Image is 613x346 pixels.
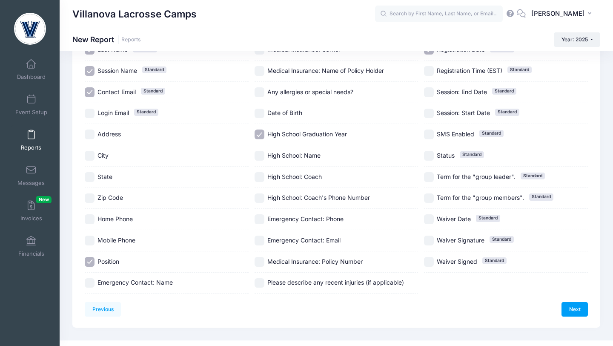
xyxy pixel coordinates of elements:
a: InvoicesNew [11,196,52,226]
span: City [97,152,109,159]
span: Dashboard [17,73,46,81]
input: Position [85,257,95,267]
input: Emergency Contact: Name [85,278,95,288]
span: SMS Enabled [437,130,474,138]
input: SMS EnabledStandard [424,130,434,139]
input: Search by First Name, Last Name, or Email... [375,6,503,23]
input: Medical Insurance: Name of Policy Holder [255,66,264,76]
span: Medical Insurance: Policy Number [267,258,363,265]
span: Year: 2025 [561,36,588,43]
a: Next [561,302,588,317]
span: High School: Coach [267,173,322,180]
input: Session NameStandard [85,66,95,76]
input: High School: Name [255,151,264,161]
span: Session Name [97,67,137,74]
input: Session: End DateStandard [424,87,434,97]
span: Medical Insurance: Name of Policy Holder [267,67,384,74]
span: Emergency Contact: Phone [267,215,344,222]
input: Any allergies or special needs? [255,87,264,97]
a: Reports [11,125,52,155]
a: Messages [11,161,52,190]
input: Emergency Contact: Phone [255,214,264,224]
span: Please describe any recent injuries (if applicable) [267,279,404,286]
span: Standard [529,193,553,200]
input: Contact EmailStandard [85,87,95,97]
span: Standard [476,215,500,222]
span: Term for the "group members". [437,194,524,201]
span: Standard [495,109,519,115]
input: Home Phone [85,214,95,224]
span: Reports [21,144,41,151]
input: Waiver SignatureStandard [424,236,434,245]
span: Home Phone [97,215,133,222]
input: Waiver SignedStandard [424,257,434,267]
span: Emergency Contact: Email [267,236,341,244]
a: Dashboard [11,55,52,84]
span: Event Setup [15,109,47,116]
span: Standard [492,88,516,95]
span: Emergency Contact: Name [97,279,173,286]
input: Mobile Phone [85,236,95,245]
span: Invoices [20,215,42,222]
input: Please describe any recent injuries (if applicable) [255,278,264,288]
span: Login Email [97,109,129,116]
a: Event Setup [11,90,52,120]
span: Waiver Signed [437,258,477,265]
span: Waiver Date [437,215,471,222]
input: Address [85,130,95,139]
span: Standard [134,109,158,115]
span: High School Graduation Year [267,130,347,138]
input: StatusStandard [424,151,434,161]
span: Standard [479,130,504,137]
span: Standard [507,66,532,73]
span: Standard [482,257,507,264]
span: Any allergies or special needs? [267,88,353,95]
input: City [85,151,95,161]
a: Financials [11,231,52,261]
span: Waiver Signature [437,236,484,244]
span: Messages [17,179,45,187]
span: Zip Code [97,194,123,201]
button: [PERSON_NAME] [526,4,600,24]
input: State [85,172,95,182]
input: Session: Start DateStandard [424,109,434,118]
span: New [36,196,52,203]
input: Zip Code [85,193,95,203]
h1: Villanova Lacrosse Camps [72,4,197,24]
span: Term for the "group leader". [437,173,516,180]
input: Date of Birth [255,109,264,118]
input: Login EmailStandard [85,109,95,118]
span: Contact Email [97,88,136,95]
input: High School Graduation Year [255,130,264,139]
input: High School: Coach [255,172,264,182]
a: Previous [85,302,121,317]
input: Term for the "group members".Standard [424,193,434,203]
span: Standard [521,173,545,179]
span: Date of Birth [267,109,302,116]
input: High School: Coach's Phone Number [255,193,264,203]
span: Address [97,130,121,138]
span: Status [437,152,455,159]
span: High School: Name [267,152,321,159]
span: Session: Start Date [437,109,490,116]
span: Standard [490,236,514,243]
input: Waiver DateStandard [424,214,434,224]
span: Standard [141,88,165,95]
span: Session: End Date [437,88,487,95]
span: State [97,173,112,180]
span: Standard [142,66,166,73]
span: High School: Coach's Phone Number [267,194,370,201]
input: Medical Insurance: Policy Number [255,257,264,267]
input: Term for the "group leader".Standard [424,172,434,182]
input: Registration Time (EST)Standard [424,66,434,76]
span: Standard [460,151,484,158]
span: Mobile Phone [97,236,135,244]
span: Registration Time (EST) [437,67,502,74]
h1: New Report [72,35,141,44]
span: Financials [18,250,44,257]
a: Reports [121,37,141,43]
img: Villanova Lacrosse Camps [14,13,46,45]
span: [PERSON_NAME] [531,9,585,18]
button: Year: 2025 [554,32,600,47]
input: Emergency Contact: Email [255,236,264,245]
